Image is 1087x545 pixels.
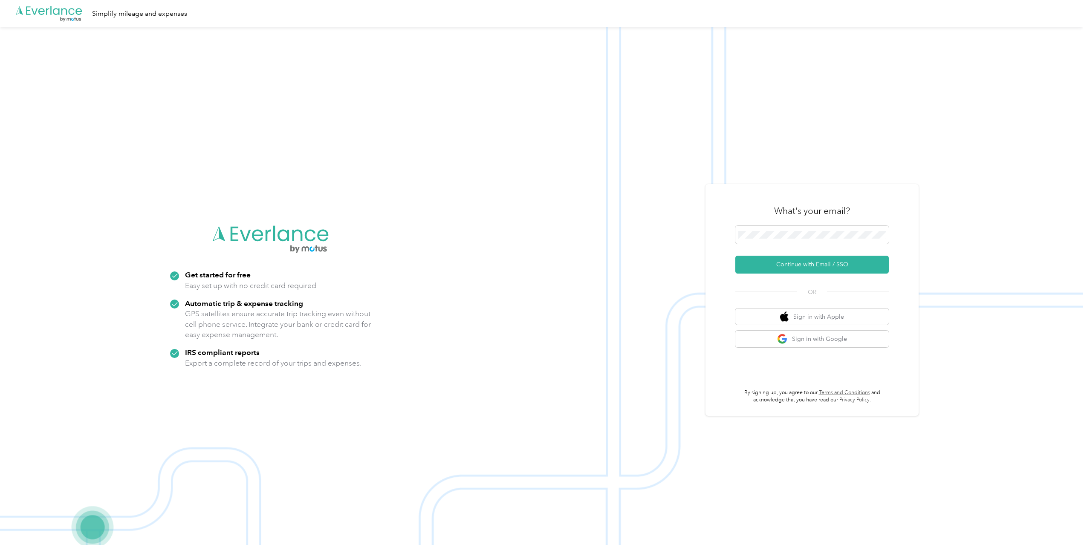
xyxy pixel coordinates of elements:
p: By signing up, you agree to our and acknowledge that you have read our . [735,389,889,404]
strong: IRS compliant reports [185,348,260,357]
button: google logoSign in with Google [735,331,889,347]
p: GPS satellites ensure accurate trip tracking even without cell phone service. Integrate your bank... [185,309,371,340]
button: apple logoSign in with Apple [735,309,889,325]
img: apple logo [780,311,789,322]
button: Continue with Email / SSO [735,256,889,274]
p: Export a complete record of your trips and expenses. [185,358,361,369]
img: google logo [777,334,788,344]
a: Privacy Policy [839,397,870,403]
a: Terms and Conditions [819,389,870,396]
strong: Get started for free [185,270,251,279]
h3: What's your email? [774,205,850,217]
div: Simplify mileage and expenses [92,9,187,19]
strong: Automatic trip & expense tracking [185,299,303,308]
p: Easy set up with no credit card required [185,280,316,291]
span: OR [797,288,827,297]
